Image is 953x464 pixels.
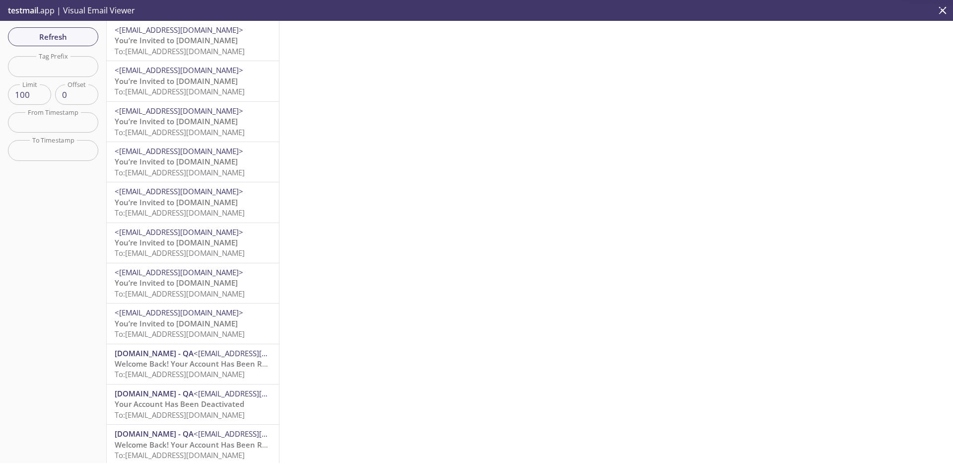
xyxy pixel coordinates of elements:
[115,86,245,96] span: To: [EMAIL_ADDRESS][DOMAIN_NAME]
[115,267,243,277] span: <[EMAIL_ADDRESS][DOMAIN_NAME]>
[115,289,245,299] span: To: [EMAIL_ADDRESS][DOMAIN_NAME]
[115,399,244,409] span: Your Account Has Been Deactivated
[107,182,279,222] div: <[EMAIL_ADDRESS][DOMAIN_NAME]>You’re Invited to [DOMAIN_NAME]To:[EMAIL_ADDRESS][DOMAIN_NAME]
[115,237,238,247] span: You’re Invited to [DOMAIN_NAME]
[194,429,322,439] span: <[EMAIL_ADDRESS][DOMAIN_NAME]>
[115,348,194,358] span: [DOMAIN_NAME] - QA
[115,369,245,379] span: To: [EMAIL_ADDRESS][DOMAIN_NAME]
[115,167,245,177] span: To: [EMAIL_ADDRESS][DOMAIN_NAME]
[115,227,243,237] span: <[EMAIL_ADDRESS][DOMAIN_NAME]>
[115,450,245,460] span: To: [EMAIL_ADDRESS][DOMAIN_NAME]
[115,318,238,328] span: You’re Invited to [DOMAIN_NAME]
[107,344,279,384] div: [DOMAIN_NAME] - QA<[EMAIL_ADDRESS][DOMAIN_NAME]>Welcome Back! Your Account Has Been ReactivatedTo...
[115,156,238,166] span: You’re Invited to [DOMAIN_NAME]
[115,127,245,137] span: To: [EMAIL_ADDRESS][DOMAIN_NAME]
[115,410,245,420] span: To: [EMAIL_ADDRESS][DOMAIN_NAME]
[115,329,245,339] span: To: [EMAIL_ADDRESS][DOMAIN_NAME]
[115,106,243,116] span: <[EMAIL_ADDRESS][DOMAIN_NAME]>
[115,65,243,75] span: <[EMAIL_ADDRESS][DOMAIN_NAME]>
[16,30,90,43] span: Refresh
[115,146,243,156] span: <[EMAIL_ADDRESS][DOMAIN_NAME]>
[115,248,245,258] span: To: [EMAIL_ADDRESS][DOMAIN_NAME]
[115,278,238,288] span: You’re Invited to [DOMAIN_NAME]
[107,385,279,424] div: [DOMAIN_NAME] - QA<[EMAIL_ADDRESS][DOMAIN_NAME]>Your Account Has Been DeactivatedTo:[EMAIL_ADDRES...
[107,61,279,101] div: <[EMAIL_ADDRESS][DOMAIN_NAME]>You’re Invited to [DOMAIN_NAME]To:[EMAIL_ADDRESS][DOMAIN_NAME]
[107,263,279,303] div: <[EMAIL_ADDRESS][DOMAIN_NAME]>You’re Invited to [DOMAIN_NAME]To:[EMAIL_ADDRESS][DOMAIN_NAME]
[8,5,38,16] span: testmail
[115,46,245,56] span: To: [EMAIL_ADDRESS][DOMAIN_NAME]
[194,348,322,358] span: <[EMAIL_ADDRESS][DOMAIN_NAME]>
[115,25,243,35] span: <[EMAIL_ADDRESS][DOMAIN_NAME]>
[107,102,279,142] div: <[EMAIL_ADDRESS][DOMAIN_NAME]>You’re Invited to [DOMAIN_NAME]To:[EMAIL_ADDRESS][DOMAIN_NAME]
[115,359,300,369] span: Welcome Back! Your Account Has Been Reactivated
[115,208,245,218] span: To: [EMAIL_ADDRESS][DOMAIN_NAME]
[115,76,238,86] span: You’re Invited to [DOMAIN_NAME]
[115,440,300,450] span: Welcome Back! Your Account Has Been Reactivated
[115,35,238,45] span: You’re Invited to [DOMAIN_NAME]
[115,308,243,317] span: <[EMAIL_ADDRESS][DOMAIN_NAME]>
[107,223,279,263] div: <[EMAIL_ADDRESS][DOMAIN_NAME]>You’re Invited to [DOMAIN_NAME]To:[EMAIL_ADDRESS][DOMAIN_NAME]
[107,21,279,61] div: <[EMAIL_ADDRESS][DOMAIN_NAME]>You’re Invited to [DOMAIN_NAME]To:[EMAIL_ADDRESS][DOMAIN_NAME]
[115,429,194,439] span: [DOMAIN_NAME] - QA
[107,142,279,182] div: <[EMAIL_ADDRESS][DOMAIN_NAME]>You’re Invited to [DOMAIN_NAME]To:[EMAIL_ADDRESS][DOMAIN_NAME]
[107,304,279,343] div: <[EMAIL_ADDRESS][DOMAIN_NAME]>You’re Invited to [DOMAIN_NAME]To:[EMAIL_ADDRESS][DOMAIN_NAME]
[115,388,194,398] span: [DOMAIN_NAME] - QA
[194,388,322,398] span: <[EMAIL_ADDRESS][DOMAIN_NAME]>
[115,197,238,207] span: You’re Invited to [DOMAIN_NAME]
[115,116,238,126] span: You’re Invited to [DOMAIN_NAME]
[8,27,98,46] button: Refresh
[115,186,243,196] span: <[EMAIL_ADDRESS][DOMAIN_NAME]>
